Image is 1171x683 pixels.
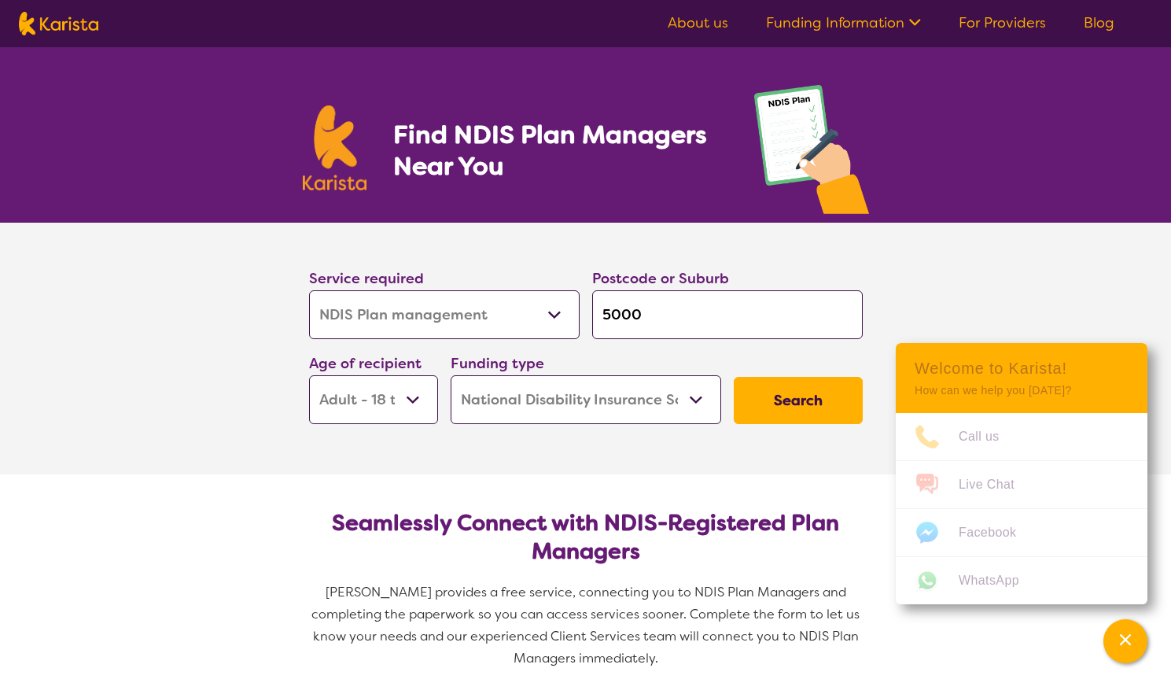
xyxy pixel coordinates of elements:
[303,105,367,190] img: Karista logo
[734,377,863,424] button: Search
[1103,619,1147,663] button: Channel Menu
[915,359,1129,378] h2: Welcome to Karista!
[592,269,729,288] label: Postcode or Suburb
[309,269,424,288] label: Service required
[1084,13,1114,32] a: Blog
[959,13,1046,32] a: For Providers
[766,13,921,32] a: Funding Information
[19,12,98,35] img: Karista logo
[322,509,850,566] h2: Seamlessly Connect with NDIS-Registered Plan Managers
[959,473,1033,497] span: Live Chat
[309,354,422,373] label: Age of recipient
[915,384,1129,397] p: How can we help you [DATE]?
[311,584,863,666] span: [PERSON_NAME] provides a free service, connecting you to NDIS Plan Managers and completing the pa...
[668,13,728,32] a: About us
[896,413,1147,604] ul: Choose channel
[451,354,544,373] label: Funding type
[959,521,1035,545] span: Facebook
[393,119,722,182] h1: Find NDIS Plan Managers Near You
[896,343,1147,604] div: Channel Menu
[959,425,1018,449] span: Call us
[896,557,1147,604] a: Web link opens in a new tab.
[959,569,1038,593] span: WhatsApp
[754,85,869,223] img: plan-management
[592,290,863,339] input: Type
